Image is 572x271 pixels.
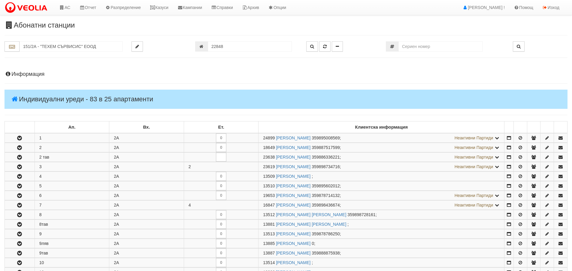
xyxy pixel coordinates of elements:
[259,153,504,162] td: ;
[35,229,109,239] td: 9
[35,181,109,191] td: 5
[504,121,514,133] td: : No sort applied, sorting is disabled
[263,135,275,140] span: Партида №
[35,162,109,171] td: 3
[263,174,275,179] span: Партида №
[184,121,259,133] td: Ет.: No sort applied, sorting is disabled
[455,135,493,140] span: Неактивни Партиди
[218,125,224,130] b: Ет.
[109,153,184,162] td: 2А
[263,183,275,188] span: Партида №
[35,143,109,152] td: 2
[109,162,184,171] td: 2А
[259,162,504,171] td: ;
[259,181,504,191] td: ;
[109,249,184,258] td: 2А
[259,201,504,210] td: ;
[276,155,310,159] a: [PERSON_NAME]
[68,125,76,130] b: Ап.
[109,191,184,200] td: 2А
[312,155,340,159] span: 359886336221
[263,155,275,159] span: Партида №
[109,229,184,239] td: 2А
[259,239,504,248] td: ;
[263,203,275,207] span: Партида №
[312,183,340,188] span: 359895602012
[259,121,504,133] td: Клиентска информация: No sort applied, sorting is disabled
[35,191,109,200] td: 6
[276,203,310,207] a: [PERSON_NAME]
[35,220,109,229] td: 8тав
[276,231,310,236] a: [PERSON_NAME]
[276,174,310,179] a: [PERSON_NAME]
[35,172,109,181] td: 4
[263,193,275,198] span: Партида №
[5,71,567,77] h4: Информация
[5,21,567,29] h3: Абонатни станции
[455,193,493,198] span: Неактивни Партиди
[20,41,123,52] input: Абонатна станция
[263,222,275,227] span: Партида №
[35,121,109,133] td: Ап.: No sort applied, sorting is disabled
[312,135,340,140] span: 359895008569
[109,201,184,210] td: 2А
[263,251,275,255] span: Партида №
[455,203,493,207] span: Неактивни Партиди
[35,258,109,267] td: 10
[455,145,493,150] span: Неактивни Партиди
[276,241,310,246] a: [PERSON_NAME]
[276,164,310,169] a: [PERSON_NAME]
[263,145,275,150] span: Партида №
[263,212,275,217] span: Партида №
[347,212,375,217] span: 359898728161
[143,125,150,130] b: Вх.
[35,249,109,258] td: 9тав
[276,222,346,227] a: [PERSON_NAME] [PERSON_NAME]
[35,153,109,162] td: 2 тав
[259,172,504,181] td: ;
[276,135,310,140] a: [PERSON_NAME]
[259,258,504,267] td: ;
[263,260,275,265] span: Партида №
[276,260,310,265] a: [PERSON_NAME]
[259,191,504,200] td: ;
[109,133,184,143] td: 2А
[276,212,346,217] a: [PERSON_NAME] [PERSON_NAME]
[312,241,314,246] span: 0
[554,121,567,133] td: : No sort applied, sorting is disabled
[263,164,275,169] span: Партида №
[259,220,504,229] td: ;
[109,181,184,191] td: 2А
[35,133,109,143] td: 1
[109,210,184,219] td: 2А
[312,203,340,207] span: 359898436674
[527,121,540,133] td: : No sort applied, sorting is disabled
[398,41,483,52] input: Сериен номер
[5,90,567,109] h4: Индивидуални уреди - 83 в 25 апартаменти
[513,121,527,133] td: : No sort applied, sorting is disabled
[259,133,504,143] td: ;
[109,220,184,229] td: 2А
[276,183,310,188] a: [PERSON_NAME]
[312,164,340,169] span: 359898734716
[312,193,340,198] span: 359878714132
[109,143,184,152] td: 2А
[259,229,504,239] td: ;
[35,201,109,210] td: 7
[189,203,191,207] span: 4
[259,143,504,152] td: ;
[263,231,275,236] span: Партида №
[35,239,109,248] td: 9ляв
[540,121,554,133] td: : No sort applied, sorting is disabled
[5,1,50,14] img: VeoliaLogo.png
[5,121,35,133] td: : No sort applied, sorting is disabled
[276,193,310,198] a: [PERSON_NAME]
[109,121,184,133] td: Вх.: No sort applied, sorting is disabled
[35,210,109,219] td: 8
[259,249,504,258] td: ;
[455,155,493,159] span: Неактивни Партиди
[276,251,310,255] a: [PERSON_NAME]
[109,172,184,181] td: 2А
[312,231,340,236] span: 359878786250
[355,125,408,130] b: Клиентска информация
